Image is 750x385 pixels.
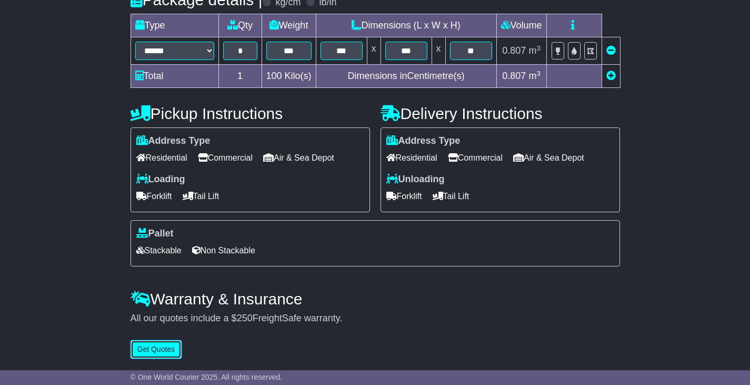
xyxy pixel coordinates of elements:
[198,150,253,166] span: Commercial
[386,188,422,204] span: Forklift
[606,71,616,81] a: Add new item
[433,188,469,204] span: Tail Lift
[218,14,262,37] td: Qty
[528,45,541,56] span: m
[131,290,620,308] h4: Warranty & Insurance
[316,14,496,37] td: Dimensions (L x W x H)
[496,14,546,37] td: Volume
[528,71,541,81] span: m
[237,313,253,323] span: 250
[502,71,526,81] span: 0.807
[183,188,219,204] span: Tail Lift
[536,70,541,77] sup: 3
[218,65,262,88] td: 1
[136,228,174,240] label: Pallet
[386,150,437,166] span: Residential
[136,174,185,185] label: Loading
[131,313,620,324] div: All our quotes include a $ FreightSafe warranty.
[266,71,282,81] span: 100
[316,65,496,88] td: Dimensions in Centimetre(s)
[381,105,620,122] h4: Delivery Instructions
[131,105,370,122] h4: Pickup Instructions
[131,65,218,88] td: Total
[502,45,526,56] span: 0.807
[262,65,316,88] td: Kilo(s)
[131,14,218,37] td: Type
[513,150,584,166] span: Air & Sea Depot
[262,14,316,37] td: Weight
[448,150,503,166] span: Commercial
[136,188,172,204] span: Forklift
[136,135,211,147] label: Address Type
[432,37,445,65] td: x
[536,44,541,52] sup: 3
[131,373,283,381] span: © One World Courier 2025. All rights reserved.
[606,45,616,56] a: Remove this item
[192,242,255,259] span: Non Stackable
[136,150,187,166] span: Residential
[131,340,182,359] button: Get Quotes
[386,135,461,147] label: Address Type
[386,174,445,185] label: Unloading
[136,242,182,259] span: Stackable
[263,150,334,166] span: Air & Sea Depot
[367,37,381,65] td: x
